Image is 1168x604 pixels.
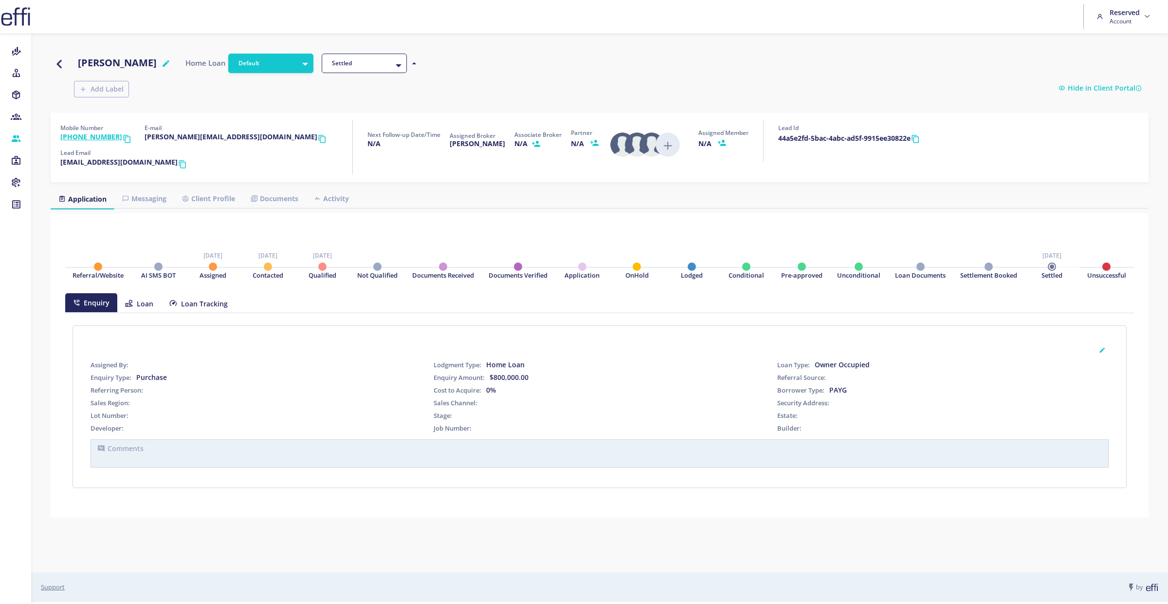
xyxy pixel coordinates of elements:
[60,150,191,170] h5: Lead Email
[698,130,748,149] h5: Assigned Member
[778,125,924,145] h5: Generated Lead Id
[114,189,174,208] a: Messaging
[145,125,330,145] h5: E-mail
[815,361,870,369] span: Owner Occupied
[610,132,635,157] img: David Admin
[367,139,381,148] b: N/A
[639,132,664,157] img: Tushar Non Broker Test
[777,399,829,407] span: Security Address:
[777,361,810,369] span: Loan Type:
[911,133,924,145] button: Copy lead id
[490,374,529,381] span: $800,000.00
[781,271,822,281] div: Pre-approved
[837,271,880,281] div: Unconditional
[145,133,317,145] b: [PERSON_NAME][EMAIL_ADDRESS][DOMAIN_NAME]
[571,139,584,148] b: N/A
[60,125,135,145] h5: Mobile Number
[1087,271,1126,281] div: Unsuccessful
[367,132,440,148] h5: Next Follow-up Date/Time
[434,386,481,394] span: Cost to Acquire:
[1068,83,1145,94] span: Hide in Client Portal
[514,132,562,150] h5: Associate Broker
[313,251,332,260] div: [DATE]
[698,139,712,148] b: N/A
[489,271,547,281] div: Documents Verified
[84,298,109,307] span: Enquiry
[486,361,525,369] span: Home Loan
[1041,271,1062,281] div: Settled
[317,133,330,145] button: Copy email
[434,399,477,407] span: Sales Channel:
[1127,583,1158,592] span: by
[178,158,191,170] button: Copy email
[656,132,680,157] img: Click to add new member
[185,56,226,70] h5: Home Loan
[122,133,135,145] button: Copy phone
[565,271,600,281] div: Application
[450,140,505,148] b: [PERSON_NAME]
[514,140,528,148] b: N/A
[1058,83,1145,94] a: Hide in Client Portal
[91,386,143,394] span: Referring Person:
[74,81,129,97] button: Add Label
[228,54,313,73] button: Default
[200,271,226,281] div: Assigned
[357,271,398,281] div: Not Qualified
[625,132,649,157] img: test nonbroker
[412,271,474,281] div: Documents Received
[960,271,1017,281] div: Settlement Booked
[1094,4,1156,29] a: Reserved Account
[434,412,452,419] span: Stage:
[434,361,481,369] span: Lodgment Type:
[777,424,802,432] span: Builder:
[91,424,124,432] span: Developer:
[434,374,485,381] span: Enquiry Amount:
[97,445,144,453] span: Comments
[91,374,131,381] span: Enquiry Type:
[778,134,911,143] a: 44a5e2fd-5bac-4abc-ad5f-9915ee30822e
[1110,17,1140,25] span: Account
[306,189,357,208] a: Activity
[203,251,222,260] div: [DATE]
[777,374,826,381] span: Referral Source:
[322,54,407,73] button: Settled
[450,132,505,148] h5: Assigned Broker
[91,412,128,419] span: Lot Number:
[136,374,167,381] span: Purchase
[486,386,496,394] span: 0%
[78,56,157,70] h4: [PERSON_NAME]
[253,271,283,281] div: Contacted
[829,386,847,394] span: PAYG
[1042,251,1061,260] div: [DATE]
[41,583,65,591] a: Support
[777,386,824,394] span: Borrower Type:
[60,158,178,170] b: [EMAIL_ADDRESS][DOMAIN_NAME]
[174,189,243,208] a: Client Profile
[681,271,703,281] div: Lodged
[60,132,122,141] a: [PHONE_NUMBER]
[51,189,114,209] a: Application
[1110,8,1140,17] h6: Reserved
[434,424,472,432] span: Job Number:
[181,299,228,308] span: Loan Tracking
[91,399,130,407] span: Sales Region:
[243,189,306,208] a: Documents
[91,361,128,369] span: Assigned By:
[309,271,336,281] div: Qualified
[73,271,124,281] div: Referral/Website
[777,412,798,419] span: Estate:
[571,130,601,149] h5: Partner
[137,299,153,308] span: Loan
[258,251,277,260] div: [DATE]
[729,271,764,281] div: Conditional
[141,271,176,281] div: AI SMS BOT
[625,271,649,281] div: OnHold
[895,271,946,281] div: Loan Documents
